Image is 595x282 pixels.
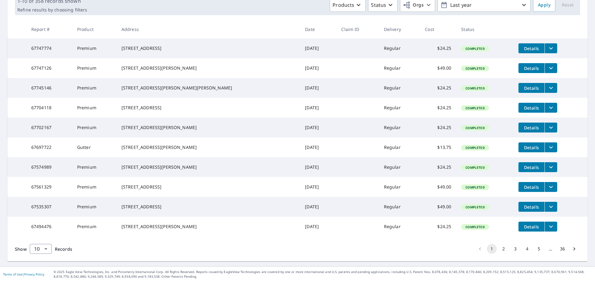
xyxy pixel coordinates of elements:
span: Completed [462,145,488,150]
button: detailsBtn-67561329 [518,182,544,192]
span: Completed [462,185,488,189]
span: Details [522,164,541,170]
td: [DATE] [300,98,336,118]
p: | [3,272,44,276]
p: Status [371,1,386,9]
button: detailsBtn-67702167 [518,123,544,132]
td: Regular [379,118,420,137]
td: 67494476 [26,217,72,236]
span: Completed [462,46,488,51]
td: Premium [72,157,117,177]
button: detailsBtn-67697722 [518,142,544,152]
div: [STREET_ADDRESS][PERSON_NAME] [121,65,295,71]
span: Completed [462,165,488,170]
td: Regular [379,157,420,177]
div: [STREET_ADDRESS][PERSON_NAME] [121,164,295,170]
td: Regular [379,217,420,236]
td: 67747126 [26,58,72,78]
span: Details [522,184,541,190]
button: filesDropdownBtn-67747126 [544,63,557,73]
button: page 1 [487,244,497,254]
a: Privacy Policy [24,272,44,276]
td: $24.25 [420,98,456,118]
td: $49.00 [420,197,456,217]
button: detailsBtn-67704118 [518,103,544,113]
td: Gutter [72,137,117,157]
th: Product [72,20,117,38]
td: Regular [379,78,420,98]
span: Completed [462,106,488,110]
span: Records [55,246,72,252]
th: Address [117,20,300,38]
th: Report # [26,20,72,38]
div: [STREET_ADDRESS] [121,45,295,51]
td: Regular [379,98,420,118]
td: 67747774 [26,38,72,58]
p: Products [333,1,354,9]
span: Orgs [403,1,424,9]
button: filesDropdownBtn-67535307 [544,202,557,212]
th: Cost [420,20,456,38]
th: Delivery [379,20,420,38]
td: Regular [379,137,420,157]
span: Details [522,85,541,91]
div: [STREET_ADDRESS][PERSON_NAME] [121,144,295,150]
td: [DATE] [300,58,336,78]
button: filesDropdownBtn-67702167 [544,123,557,132]
td: [DATE] [300,217,336,236]
td: [DATE] [300,38,336,58]
nav: pagination navigation [474,244,580,254]
span: Details [522,65,541,71]
td: $24.25 [420,118,456,137]
td: [DATE] [300,157,336,177]
td: 67745146 [26,78,72,98]
p: Refine results by choosing filters [17,7,87,13]
button: filesDropdownBtn-67574989 [544,162,557,172]
button: filesDropdownBtn-67704118 [544,103,557,113]
button: filesDropdownBtn-67745146 [544,83,557,93]
td: Premium [72,58,117,78]
span: Apply [538,1,550,9]
th: Claim ID [336,20,379,38]
td: 67535307 [26,197,72,217]
td: Premium [72,217,117,236]
button: detailsBtn-67747774 [518,43,544,53]
div: … [546,246,556,252]
td: $13.75 [420,137,456,157]
button: detailsBtn-67747126 [518,63,544,73]
span: Completed [462,126,488,130]
td: Regular [379,197,420,217]
button: detailsBtn-67494476 [518,222,544,232]
button: detailsBtn-67745146 [518,83,544,93]
div: 10 [30,240,52,258]
div: [STREET_ADDRESS] [121,105,295,111]
span: Completed [462,225,488,229]
td: Premium [72,197,117,217]
td: $24.25 [420,217,456,236]
button: Go to page 2 [499,244,509,254]
button: Go to page 3 [510,244,520,254]
td: [DATE] [300,118,336,137]
td: Premium [72,118,117,137]
span: Details [522,46,541,51]
span: Details [522,204,541,210]
span: Details [522,145,541,150]
td: 67697722 [26,137,72,157]
div: [STREET_ADDRESS] [121,204,295,210]
td: Premium [72,38,117,58]
button: detailsBtn-67535307 [518,202,544,212]
td: Regular [379,177,420,197]
th: Date [300,20,336,38]
button: filesDropdownBtn-67494476 [544,222,557,232]
td: Premium [72,177,117,197]
td: 67702167 [26,118,72,137]
button: Go to page 4 [522,244,532,254]
button: Go to page 5 [534,244,544,254]
td: $49.00 [420,177,456,197]
td: $24.25 [420,157,456,177]
td: $24.25 [420,38,456,58]
div: [STREET_ADDRESS][PERSON_NAME][PERSON_NAME] [121,85,295,91]
td: [DATE] [300,177,336,197]
p: © 2025 Eagle View Technologies, Inc. and Pictometry International Corp. All Rights Reserved. Repo... [54,270,592,279]
td: [DATE] [300,78,336,98]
